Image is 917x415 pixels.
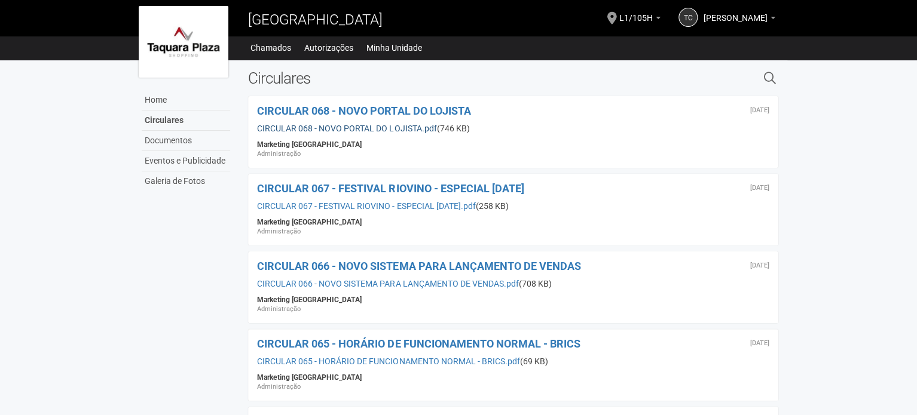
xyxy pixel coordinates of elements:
span: TÂNIA CRISTINA DA COSTA [704,2,768,23]
div: (69 KB) [257,356,769,367]
div: Administração [257,149,769,159]
a: CIRCULAR 068 - NOVO PORTAL DO LOJISTA [257,104,470,117]
a: Minha Unidade [366,39,422,56]
a: CIRCULAR 066 - NOVO SISTEMA PARA LANÇAMENTO DE VENDAS [257,260,580,272]
div: Segunda-feira, 14 de julho de 2025 às 20:27 [750,262,769,269]
a: CIRCULAR 065 - HORÁRIO DE FUNCIONAMENTO NORMAL - BRICS.pdf [257,356,519,366]
div: Administração [257,227,769,236]
a: Circulares [142,110,230,131]
a: [PERSON_NAME] [704,15,775,24]
h2: Circulares [248,69,641,87]
a: CIRCULAR 067 - FESTIVAL RIOVINO - ESPECIAL [DATE].pdf [257,201,475,211]
span: L1/105H [619,2,653,23]
div: Marketing [GEOGRAPHIC_DATA] [257,140,769,149]
a: TC [678,8,698,27]
div: Administração [257,382,769,392]
a: Home [142,90,230,110]
a: Autorizações [304,39,353,56]
div: (258 KB) [257,201,769,211]
a: Chamados [250,39,291,56]
div: (746 KB) [257,123,769,134]
div: Quarta-feira, 2 de julho de 2025 às 21:27 [750,340,769,347]
a: L1/105H [619,15,661,24]
div: Marketing [GEOGRAPHIC_DATA] [257,295,769,305]
a: Eventos e Publicidade [142,151,230,171]
a: CIRCULAR 068 - NOVO PORTAL DO LOJISTA.pdf [257,124,436,133]
a: CIRCULAR 066 - NOVO SISTEMA PARA LANÇAMENTO DE VENDAS.pdf [257,279,518,288]
img: logo.jpg [139,6,228,78]
div: Marketing [GEOGRAPHIC_DATA] [257,373,769,382]
div: (708 KB) [257,278,769,289]
div: Quinta-feira, 14 de agosto de 2025 às 15:00 [750,107,769,114]
a: Documentos [142,131,230,151]
div: Marketing [GEOGRAPHIC_DATA] [257,217,769,227]
a: CIRCULAR 065 - HORÁRIO DE FUNCIONAMENTO NORMAL - BRICS [257,337,580,350]
a: Galeria de Fotos [142,171,230,191]
div: Administração [257,305,769,314]
span: [GEOGRAPHIC_DATA] [248,11,383,28]
div: Terça-feira, 22 de julho de 2025 às 20:02 [750,185,769,192]
a: CIRCULAR 067 - FESTIVAL RIOVINO - ESPECIAL [DATE] [257,182,524,195]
